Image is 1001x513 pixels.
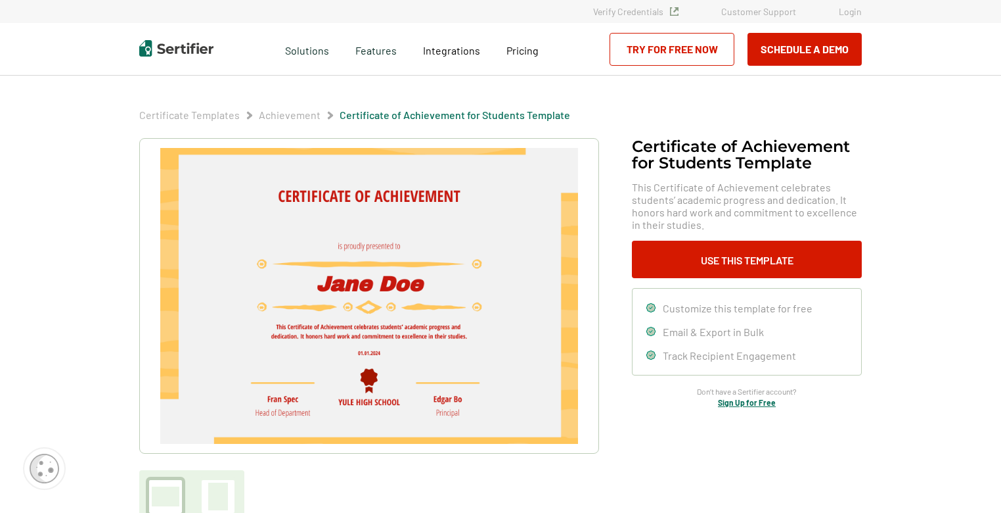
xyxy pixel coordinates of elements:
a: Certificate Templates [139,109,240,121]
img: Cookie Popup Icon [30,454,59,483]
span: Don’t have a Sertifier account? [697,385,797,398]
a: Verify Credentials [593,6,678,17]
a: Integrations [423,41,480,57]
span: Customize this template for free [663,302,812,314]
a: Try for Free Now [610,33,734,66]
span: Features [355,41,397,57]
button: Schedule a Demo [747,33,862,66]
span: Email & Export in Bulk [663,326,764,338]
span: Achievement [259,109,321,122]
a: Pricing [506,41,539,57]
a: Achievement [259,109,321,121]
a: Sign Up for Free [718,398,776,407]
button: Use This Template [632,241,862,278]
span: Pricing [506,44,539,57]
iframe: Chat Widget [935,450,1001,513]
span: Track Recipient Engagement [663,349,796,362]
span: Certificate Templates [139,109,240,122]
h1: Certificate of Achievement for Students Template [632,138,862,171]
span: This Certificate of Achievement celebrates students’ academic progress and dedication. It honors ... [632,181,862,231]
a: Certificate of Achievement for Students Template [340,109,570,121]
span: Integrations [423,44,480,57]
img: Certificate of Achievement for Students Template [160,148,578,444]
a: Customer Support [721,6,796,17]
div: Breadcrumb [139,109,570,122]
a: Login [839,6,862,17]
img: Sertifier | Digital Credentialing Platform [139,40,213,57]
span: Solutions [285,41,329,57]
img: Verified [670,7,678,16]
span: Certificate of Achievement for Students Template [340,109,570,122]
